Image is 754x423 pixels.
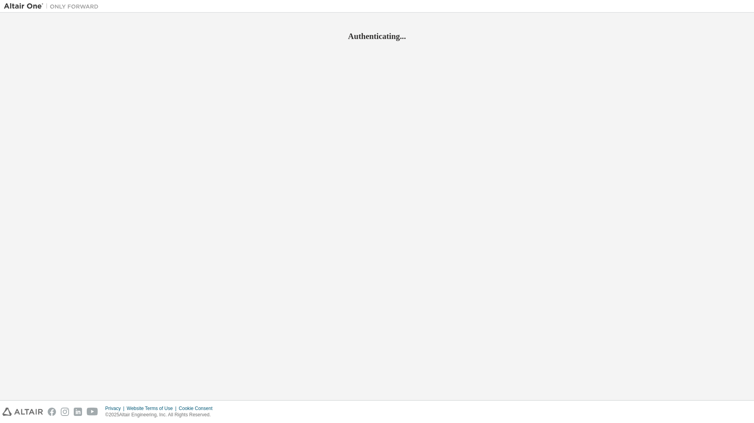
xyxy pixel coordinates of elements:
h2: Authenticating... [4,31,750,41]
img: instagram.svg [61,408,69,416]
img: facebook.svg [48,408,56,416]
div: Website Terms of Use [127,405,179,412]
img: linkedin.svg [74,408,82,416]
img: youtube.svg [87,408,98,416]
div: Cookie Consent [179,405,217,412]
img: Altair One [4,2,103,10]
div: Privacy [105,405,127,412]
img: altair_logo.svg [2,408,43,416]
p: © 2025 Altair Engineering, Inc. All Rights Reserved. [105,412,217,418]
